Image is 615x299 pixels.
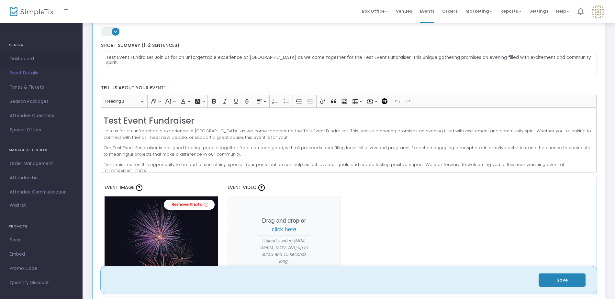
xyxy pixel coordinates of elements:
[10,174,73,182] span: Attendee List
[104,128,594,140] p: Join us for an unforgettable experience at [GEOGRAPHIC_DATA] as we come together for the Test Eve...
[258,184,265,191] img: question-mark
[10,279,73,287] span: Quantity Discount
[104,145,594,157] p: Our Test Event Fundraiser is designed to bring people together for a common good, with all procee...
[105,184,134,191] span: Event Image
[10,160,73,168] span: Order Management
[10,250,73,259] span: Embed
[10,112,73,120] span: Attendee Questions
[396,3,412,19] span: Venues
[556,8,570,14] span: Help
[529,3,548,19] span: Settings
[257,238,311,265] span: Upload a video (MP4, WebM, MOV, AVI) up to 30MB and 15 seconds long.
[10,264,73,273] span: Promo Code
[114,30,117,33] span: ON
[539,273,586,287] button: Save
[164,200,215,210] a: Remove Photo
[105,97,139,105] span: Heading 1
[272,226,296,233] span: click here
[442,3,458,19] span: Orders
[10,126,73,134] span: Special Offers
[104,161,594,174] p: Don't miss out on this opportunity to be part of something special. Your participation can help u...
[9,144,74,157] h4: MANAGE ATTENDEES
[362,8,388,14] span: Box Office
[9,220,74,233] h4: PROMOTE
[257,216,311,234] p: Drag and drop or
[136,184,142,191] img: question-mark
[10,202,26,209] span: Waitlist
[465,8,493,14] span: Marketing
[101,95,597,108] div: Editor toolbar
[10,236,73,244] span: Social
[101,42,179,49] span: Short Summary (1-2 Sentences)
[98,82,600,95] label: Tell us about your event
[10,188,73,196] span: Attendee Communication
[104,116,594,126] h2: Test Event Fundraiser
[10,83,73,92] span: Times & Tickets
[10,97,73,106] span: Season Packages
[105,196,218,268] img: 638932685924851172fireworks.png
[10,69,73,77] span: Event Details
[228,184,257,191] span: Event Video
[101,108,597,172] div: Rich Text Editor, main
[10,55,73,63] span: Dashboard
[500,8,521,14] span: Reports
[9,39,74,52] h4: GENERAL
[420,3,434,19] span: Events
[102,96,146,106] button: Heading 1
